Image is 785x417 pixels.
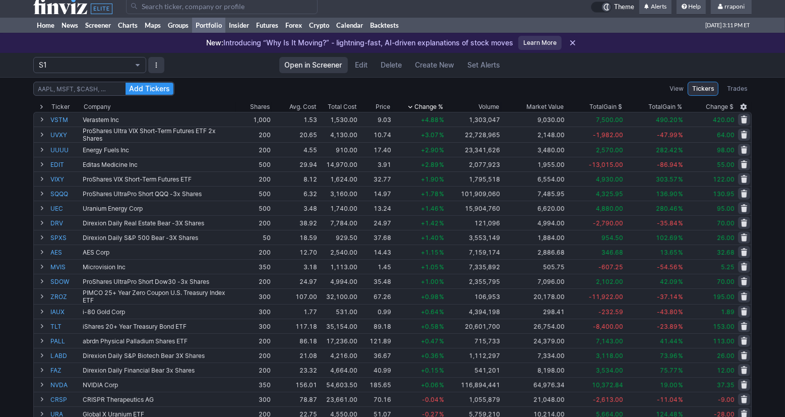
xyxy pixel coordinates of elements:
[421,234,439,242] span: +1.40
[50,143,81,157] a: UUUU
[439,234,444,242] span: %
[355,60,368,70] span: Edit
[250,102,270,112] div: Shares
[318,274,358,288] td: 4,994.00
[596,205,623,212] span: 4,880.00
[601,249,623,256] span: 346.68
[358,245,392,259] td: 14.43
[235,319,272,333] td: 300
[705,18,750,33] span: [DATE] 3:11 PM ET
[445,127,502,142] td: 22,728,965
[206,38,513,48] p: Introducing “Why Is It Moving?” - lightning-fast, AI-driven explanations of stock moves
[83,205,234,212] div: Uranium Energy Corp
[272,215,318,230] td: 38.92
[678,337,683,345] span: %
[421,161,439,168] span: +2.89
[50,334,81,348] a: PALL
[439,337,444,345] span: %
[678,323,683,330] span: %
[83,337,234,345] div: abrdn Physical Palladium Shares ETF
[445,142,502,157] td: 23,341,626
[126,83,173,95] button: Add Tickers
[83,352,234,360] div: Direxion Daily S&P Biotech Bear 3X Shares
[421,352,439,360] span: +0.36
[596,116,623,124] span: 7,500.00
[318,304,358,319] td: 531.00
[410,57,460,73] a: Create New
[439,161,444,168] span: %
[445,319,502,333] td: 20,601,700
[50,260,81,274] a: MVIS
[591,2,634,13] a: Theme
[83,289,234,304] div: PIMCO 25+ Year Zero Coupon U.S. Treasury Index ETF
[727,84,747,94] span: Trades
[713,293,735,301] span: 195.00
[596,175,623,183] span: 4,930.00
[50,157,81,171] a: EDIT
[83,116,234,124] div: Verastem Inc
[129,84,170,94] span: Add Tickers
[58,18,82,33] a: News
[272,274,318,288] td: 24.97
[717,161,735,168] span: 55.00
[358,304,392,319] td: 0.99
[445,245,502,259] td: 7,159,174
[445,157,502,171] td: 2,077,923
[235,304,272,319] td: 300
[318,157,358,171] td: 14,970.00
[445,112,502,127] td: 1,303,047
[657,263,678,271] span: -54.56
[376,102,390,112] div: Price
[83,146,234,154] div: Energy Fuels Inc
[445,348,502,363] td: 1,112,297
[367,18,402,33] a: Backtests
[318,142,358,157] td: 910.00
[358,157,392,171] td: 3.91
[501,348,566,363] td: 7,334.00
[596,146,623,154] span: 2,570.00
[678,205,683,212] span: %
[724,3,745,10] span: rraponi
[421,278,439,285] span: +1.00
[657,161,678,168] span: -86.94
[656,175,678,183] span: 303.57
[289,102,316,112] div: Avg. Cost
[439,352,444,360] span: %
[445,171,502,186] td: 1,795,518
[83,127,234,142] div: ProShares Ultra VIX Short-Term Futures ETF 2x Shares
[83,161,234,168] div: Editas Medicine Inc
[421,323,439,330] span: +0.58
[713,190,735,198] span: 130.95
[657,323,678,330] span: -23.89
[518,36,562,50] a: Learn More
[33,18,58,33] a: Home
[318,259,358,274] td: 1,113.00
[657,219,678,227] span: -35.84
[596,352,623,360] span: 3,118.00
[692,84,714,94] span: Tickers
[501,186,566,201] td: 7,485.95
[358,230,392,245] td: 37.68
[164,18,192,33] a: Groups
[358,112,392,127] td: 9.03
[656,190,678,198] span: 136.90
[50,245,81,259] a: AES
[678,146,683,154] span: %
[589,161,623,168] span: -13,015.00
[439,146,444,154] span: %
[596,337,623,345] span: 7,143.00
[82,18,114,33] a: Screener
[439,175,444,183] span: %
[83,263,234,271] div: Microvision Inc
[358,215,392,230] td: 24.97
[235,201,272,215] td: 500
[656,116,678,124] span: 490.20
[445,304,502,319] td: 4,394,198
[235,333,272,348] td: 200
[141,18,164,33] a: Maps
[660,249,678,256] span: 13.65
[445,288,502,304] td: 106,953
[721,308,735,316] span: 1.89
[358,259,392,274] td: 1.45
[648,102,662,112] span: Total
